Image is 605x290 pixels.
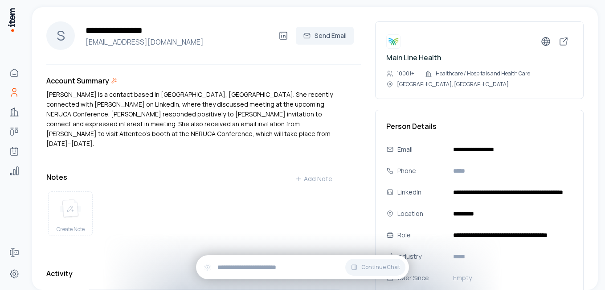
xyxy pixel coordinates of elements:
p: [GEOGRAPHIC_DATA], [GEOGRAPHIC_DATA] [397,81,509,88]
p: 10001+ [397,70,414,77]
div: Phone [397,166,446,176]
a: People [5,83,23,101]
div: Industry [397,252,446,261]
a: Agents [5,142,23,160]
h4: [EMAIL_ADDRESS][DOMAIN_NAME] [82,37,274,47]
h3: Person Details [386,121,572,132]
a: Main Line Health [386,53,441,62]
p: [PERSON_NAME] is a contact based in [GEOGRAPHIC_DATA], [GEOGRAPHIC_DATA]. She recently connected ... [46,90,339,149]
div: Location [397,209,446,219]
button: Empty [450,271,572,285]
div: Email [397,145,446,154]
a: Companies [5,103,23,121]
p: Healthcare / Hospitals and Health Care [436,70,530,77]
h3: Activity [46,268,73,279]
div: Add Note [295,174,332,183]
a: Forms [5,244,23,261]
button: Send Email [296,27,354,45]
h3: Account Summary [46,75,109,86]
h3: Notes [46,172,67,182]
img: Item Brain Logo [7,7,16,33]
a: Analytics [5,162,23,180]
a: Home [5,64,23,82]
div: LinkedIn [397,187,446,197]
div: User Since [397,273,446,283]
div: S [46,21,75,50]
img: create note [60,199,81,219]
span: Create Note [57,226,85,233]
span: Continue Chat [361,264,400,271]
button: create noteCreate Note [48,191,93,236]
div: Continue Chat [196,255,409,279]
span: Empty [453,273,472,282]
button: Add Note [288,170,339,188]
div: Role [397,230,446,240]
img: Main Line Health [386,34,401,49]
button: Continue Chat [345,259,405,276]
a: Settings [5,265,23,283]
a: Deals [5,123,23,141]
